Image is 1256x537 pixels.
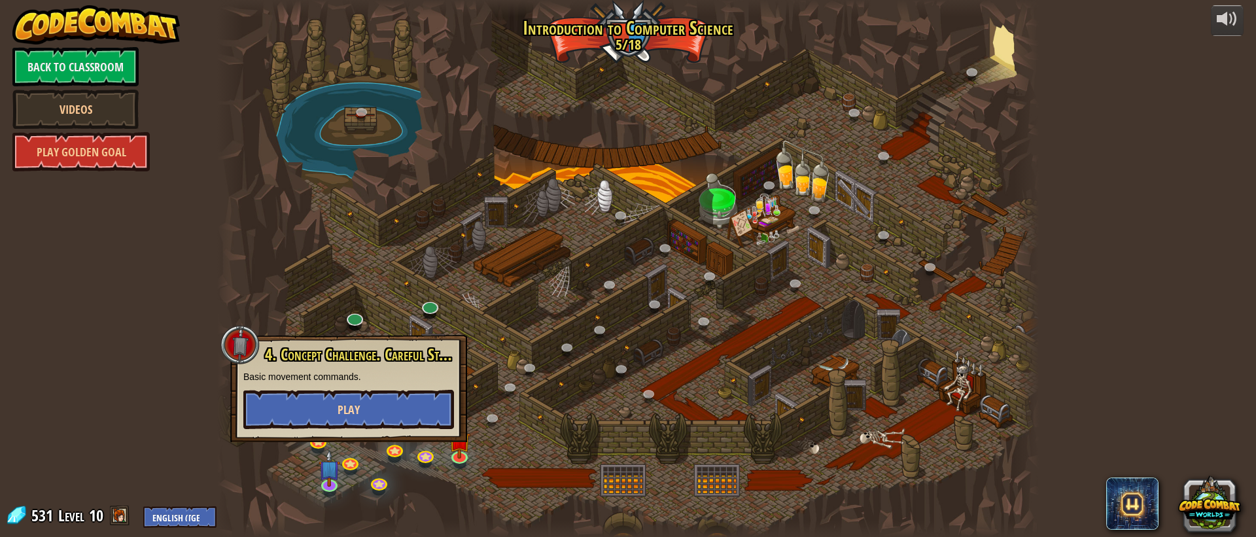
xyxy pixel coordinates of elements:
[1211,5,1244,36] button: Adjust volume
[338,402,360,418] span: Play
[319,450,340,487] img: level-banner-unstarted-subscriber.png
[243,370,454,383] p: Basic movement commands.
[31,505,57,526] span: 531
[12,5,180,44] img: CodeCombat - Learn how to code by playing a game
[265,343,453,366] span: 4. Concept Challenge. Careful Steps
[243,390,454,429] button: Play
[58,505,84,527] span: Level
[12,90,139,129] a: Videos
[89,505,103,526] span: 10
[12,132,150,171] a: Play Golden Goal
[12,47,139,86] a: Back to Classroom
